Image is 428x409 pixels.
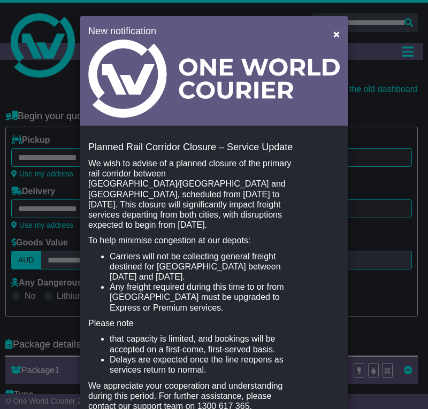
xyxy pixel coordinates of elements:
[88,40,340,118] img: Light
[333,28,340,40] span: ×
[88,318,296,328] p: Please note
[110,334,296,354] li: that capacity is limited, and bookings will be accepted on a first-come, first-served basis.
[88,158,296,230] p: We wish to advise of a planned closure of the primary rail corridor between [GEOGRAPHIC_DATA]/[GE...
[88,142,340,153] h4: Planned Rail Corridor Closure – Service Update
[110,251,296,282] li: Carriers will not be collecting general freight destined for [GEOGRAPHIC_DATA] between [DATE] and...
[110,354,296,375] li: Delays are expected once the line reopens as services return to normal.
[328,23,345,45] button: Close
[110,282,296,313] li: Any freight required during this time to or from [GEOGRAPHIC_DATA] must be upgraded to Express or...
[88,24,318,38] h4: New notification
[88,235,296,245] p: To help minimise congestion at our depots:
